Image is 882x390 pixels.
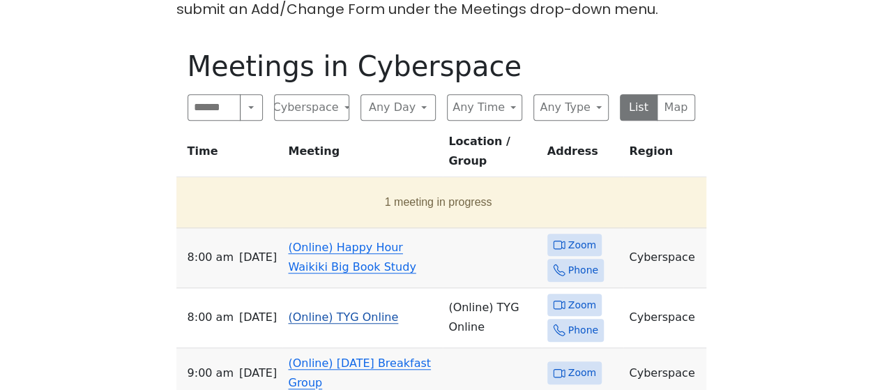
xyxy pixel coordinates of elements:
input: Search [188,94,241,121]
span: Phone [568,262,598,279]
button: Any Type [533,94,609,121]
button: Search [240,94,262,121]
th: Meeting [282,132,443,177]
button: Map [657,94,695,121]
span: Zoom [568,237,596,254]
button: List [620,94,658,121]
button: Any Time [447,94,522,121]
td: Cyberspace [623,288,706,348]
span: Phone [568,322,598,339]
button: Cyberspace [274,94,349,121]
button: 1 meeting in progress [182,183,695,222]
span: [DATE] [239,363,277,383]
h1: Meetings in Cyberspace [188,50,695,83]
span: [DATE] [239,308,277,327]
td: (Online) TYG Online [443,288,541,348]
span: 9:00 AM [188,363,234,383]
td: Cyberspace [623,228,706,288]
span: 8:00 AM [188,308,234,327]
span: [DATE] [239,248,277,267]
th: Location / Group [443,132,541,177]
button: Any Day [360,94,436,121]
a: (Online) TYG Online [288,310,398,324]
span: Zoom [568,364,596,382]
a: (Online) [DATE] Breakfast Group [288,357,431,389]
th: Region [623,132,706,177]
th: Time [176,132,283,177]
span: Zoom [568,297,596,314]
th: Address [542,132,624,177]
span: 8:00 AM [188,248,234,267]
a: (Online) Happy Hour Waikiki Big Book Study [288,241,416,273]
